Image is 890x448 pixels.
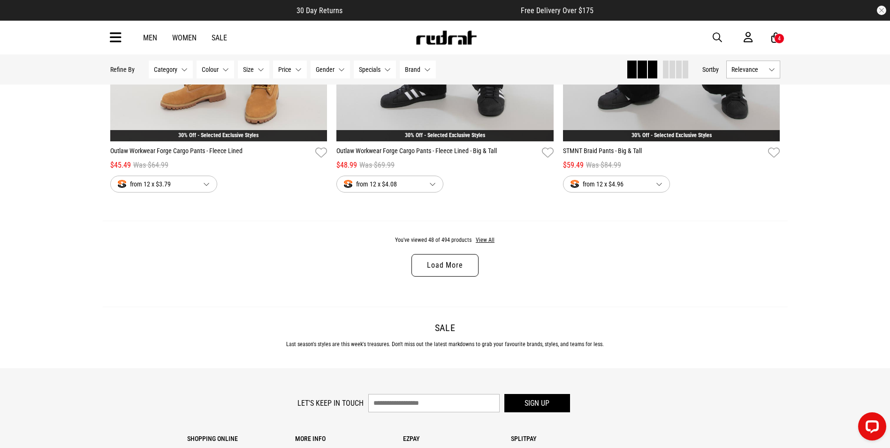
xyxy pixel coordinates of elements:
[586,160,621,171] span: Was $84.99
[771,33,780,43] a: 4
[702,64,719,75] button: Sortby
[187,435,295,442] p: Shopping Online
[563,160,584,171] span: $59.49
[143,33,157,42] a: Men
[202,66,219,73] span: Colour
[521,6,593,15] span: Free Delivery Over $175
[154,66,177,73] span: Category
[851,409,890,448] iframe: LiveChat chat widget
[316,66,335,73] span: Gender
[110,322,780,333] h2: Sale
[110,176,217,193] button: from 12 x $3.79
[395,237,472,243] span: You've viewed 48 of 494 products
[238,61,269,78] button: Size
[563,146,765,160] a: STMNT Braid Pants - Big & Tall
[273,61,307,78] button: Price
[178,132,259,139] a: 30% Off - Selected Exclusive Styles
[336,160,357,171] span: $48.99
[361,6,502,15] iframe: Customer reviews powered by Trustpilot
[336,176,443,193] button: from 12 x $4.08
[511,435,619,442] p: Splitpay
[243,66,254,73] span: Size
[405,66,420,73] span: Brand
[731,66,765,73] span: Relevance
[212,33,227,42] a: Sale
[110,160,131,171] span: $45.49
[571,178,648,190] span: from 12 x $4.96
[415,31,477,45] img: Redrat logo
[297,6,342,15] span: 30 Day Returns
[631,132,712,139] a: 30% Off - Selected Exclusive Styles
[344,180,352,188] img: splitpay-icon.png
[359,66,380,73] span: Specials
[110,146,312,160] a: Outlaw Workwear Forge Cargo Pants - Fleece Lined
[197,61,234,78] button: Colour
[475,236,495,245] button: View All
[571,180,579,188] img: splitpay-icon.png
[359,160,395,171] span: Was $69.99
[778,35,781,42] div: 4
[405,132,485,139] a: 30% Off - Selected Exclusive Styles
[311,61,350,78] button: Gender
[344,178,422,190] span: from 12 x $4.08
[403,435,511,442] p: Ezpay
[133,160,168,171] span: Was $64.99
[110,66,135,73] p: Refine By
[713,66,719,73] span: by
[149,61,193,78] button: Category
[400,61,436,78] button: Brand
[411,254,478,277] a: Load More
[726,61,780,78] button: Relevance
[297,399,364,408] label: Let's keep in touch
[336,146,538,160] a: Outlaw Workwear Forge Cargo Pants - Fleece Lined - Big & Tall
[354,61,396,78] button: Specials
[118,178,196,190] span: from 12 x $3.79
[110,341,780,348] p: Last season's styles are this week's treasures. Don't miss out the latest markdowns to grab your ...
[172,33,197,42] a: Women
[278,66,291,73] span: Price
[504,394,570,412] button: Sign up
[563,176,670,193] button: from 12 x $4.96
[295,435,403,442] p: More Info
[118,180,126,188] img: splitpay-icon.png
